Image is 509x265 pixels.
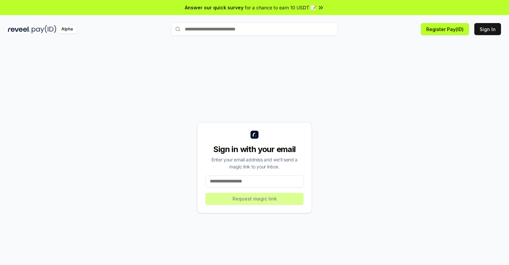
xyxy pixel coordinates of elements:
img: reveel_dark [8,25,30,33]
img: pay_id [32,25,56,33]
span: Answer our quick survey [185,4,243,11]
img: logo_small [250,131,259,139]
button: Register Pay(ID) [421,23,469,35]
div: Enter your email address and we’ll send a magic link to your inbox. [205,156,304,170]
button: Sign In [474,23,501,35]
div: Alpha [58,25,76,33]
div: Sign in with your email [205,144,304,155]
span: for a chance to earn 10 USDT 📝 [245,4,316,11]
